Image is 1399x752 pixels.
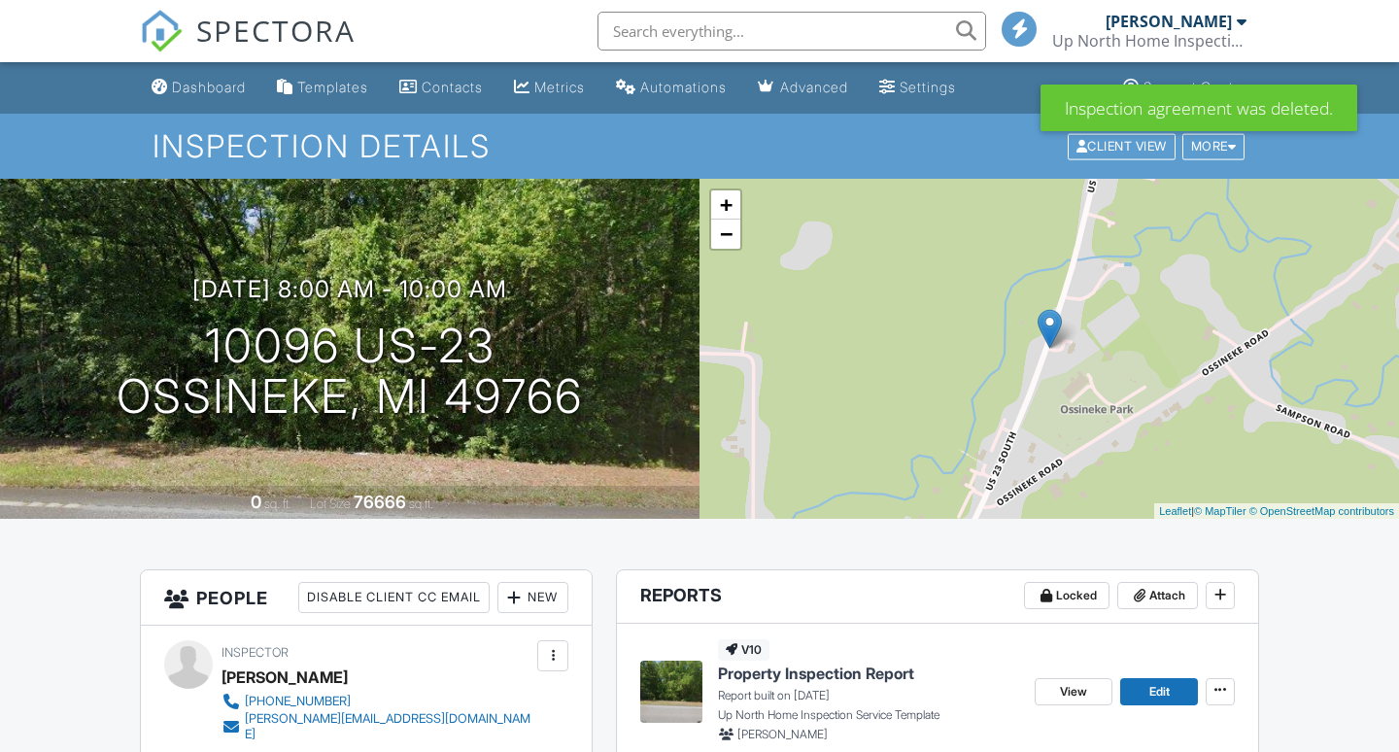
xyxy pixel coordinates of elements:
[409,496,433,511] span: sq.ft.
[497,582,568,613] div: New
[117,321,583,424] h1: 10096 US-23 Ossineke, MI 49766
[222,692,532,711] a: [PHONE_NUMBER]
[750,70,856,106] a: Advanced
[506,70,593,106] a: Metrics
[140,10,183,52] img: The Best Home Inspection Software - Spectora
[269,70,376,106] a: Templates
[196,10,356,51] span: SPECTORA
[1041,85,1357,131] div: Inspection agreement was deleted.
[140,26,356,67] a: SPECTORA
[711,220,740,249] a: Zoom out
[1194,505,1246,517] a: © MapTiler
[1066,138,1180,153] a: Client View
[354,492,406,512] div: 76666
[297,79,368,95] div: Templates
[245,711,532,742] div: [PERSON_NAME][EMAIL_ADDRESS][DOMAIN_NAME]
[245,694,351,709] div: [PHONE_NUMBER]
[900,79,956,95] div: Settings
[1249,505,1394,517] a: © OpenStreetMap contributors
[1115,70,1255,106] a: Support Center
[222,711,532,742] a: [PERSON_NAME][EMAIL_ADDRESS][DOMAIN_NAME]
[264,496,291,511] span: sq. ft.
[640,79,727,95] div: Automations
[1182,133,1245,159] div: More
[298,582,490,613] div: Disable Client CC Email
[141,570,592,626] h3: People
[1159,505,1191,517] a: Leaflet
[534,79,585,95] div: Metrics
[222,645,289,660] span: Inspector
[192,276,507,302] h3: [DATE] 8:00 am - 10:00 am
[422,79,483,95] div: Contacts
[144,70,254,106] a: Dashboard
[711,190,740,220] a: Zoom in
[597,12,986,51] input: Search everything...
[153,129,1246,163] h1: Inspection Details
[1154,503,1399,520] div: |
[1052,31,1246,51] div: Up North Home Inspection Services LLC
[871,70,964,106] a: Settings
[222,663,348,692] div: [PERSON_NAME]
[1068,133,1176,159] div: Client View
[608,70,734,106] a: Automations (Basic)
[251,492,261,512] div: 0
[392,70,491,106] a: Contacts
[780,79,848,95] div: Advanced
[1106,12,1232,31] div: [PERSON_NAME]
[172,79,246,95] div: Dashboard
[310,496,351,511] span: Lot Size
